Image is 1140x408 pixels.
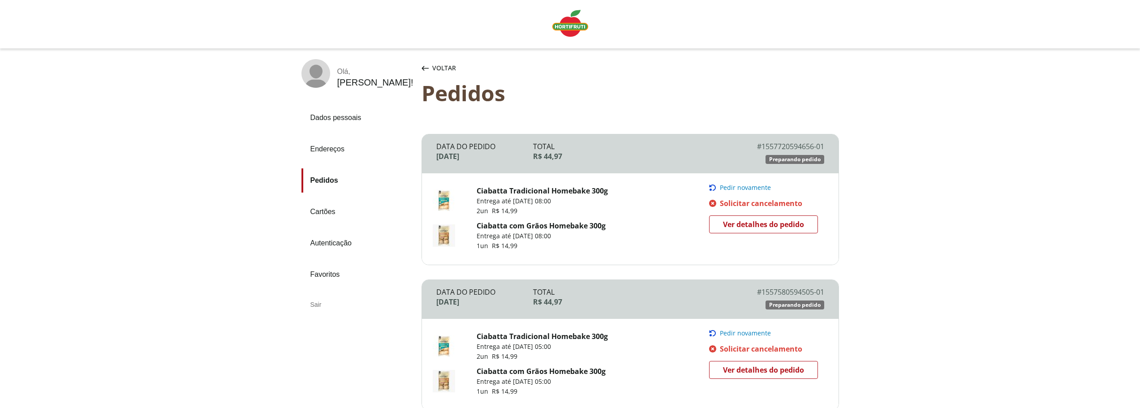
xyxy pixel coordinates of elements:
a: Ciabatta com Grãos Homebake 300g [477,221,606,231]
a: Favoritos [301,262,414,287]
a: Cartões [301,200,414,224]
a: Ciabatta Tradicional Homebake 300g [477,331,608,341]
a: Ver detalhes do pedido [709,215,818,233]
a: Ciabatta com Grãos Homebake 300g [477,366,606,376]
div: [DATE] [436,151,533,161]
span: R$ 14,99 [492,352,517,361]
p: Entrega até [DATE] 05:00 [477,377,606,386]
div: [PERSON_NAME] ! [337,77,413,88]
div: # 1557580594505-01 [727,287,824,297]
span: Pedir novamente [720,184,771,191]
img: Logo [552,10,588,37]
span: Ver detalhes do pedido [723,363,804,377]
span: R$ 14,99 [492,387,517,395]
button: Pedir novamente [709,184,824,191]
span: 2 un [477,206,492,215]
div: Sair [301,294,414,315]
a: Ver detalhes do pedido [709,361,818,379]
span: Ver detalhes do pedido [723,218,804,231]
a: Endereços [301,137,414,161]
a: Logo [549,6,592,42]
span: Pedir novamente [720,330,771,337]
div: Data do Pedido [436,287,533,297]
button: Voltar [420,59,458,77]
a: Solicitar cancelamento [709,344,824,354]
p: Entrega até [DATE] 08:00 [477,197,608,206]
div: Data do Pedido [436,142,533,151]
img: Ciabatta com Grãos Homebake 300g CIABATTA COM GRAOS HOMEBAKE 300G [433,224,455,247]
span: Solicitar cancelamento [720,344,802,354]
div: Total [533,142,727,151]
img: Ciabatta Tradicional Homebake 300g [433,335,455,357]
span: Solicitar cancelamento [720,198,802,208]
div: # 1557720594656-01 [727,142,824,151]
img: Ciabatta com Grãos Homebake 300g CIABATTA COM GRAOS HOMEBAKE 300G [433,370,455,392]
a: Ciabatta Tradicional Homebake 300g [477,186,608,196]
div: R$ 44,97 [533,151,727,161]
p: Entrega até [DATE] 08:00 [477,232,606,241]
span: Preparando pedido [769,156,821,163]
a: Solicitar cancelamento [709,198,824,208]
span: R$ 14,99 [492,241,517,250]
a: Autenticação [301,231,414,255]
button: Pedir novamente [709,330,824,337]
a: Pedidos [301,168,414,193]
div: R$ 44,97 [533,297,727,307]
div: Pedidos [422,81,839,105]
span: Preparando pedido [769,301,821,309]
img: Ciabatta Tradicional Homebake 300g [433,189,455,212]
span: 2 un [477,352,492,361]
div: [DATE] [436,297,533,307]
span: Voltar [432,64,456,73]
p: Entrega até [DATE] 05:00 [477,342,608,351]
div: Olá , [337,68,413,76]
span: 1 un [477,241,492,250]
div: Total [533,287,727,297]
a: Dados pessoais [301,106,414,130]
span: R$ 14,99 [492,206,517,215]
span: 1 un [477,387,492,395]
